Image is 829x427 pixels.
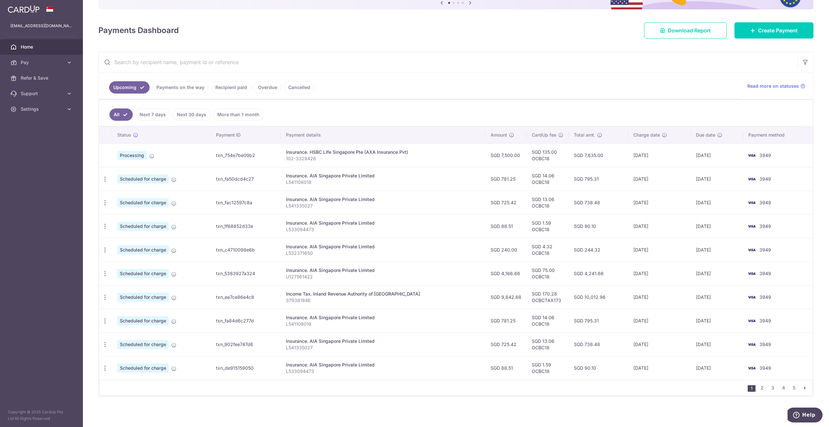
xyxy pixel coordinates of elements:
[21,90,63,97] span: Support
[569,214,628,238] td: SGD 90.10
[117,132,131,138] span: Status
[527,332,569,356] td: SGD 13.06 OCBC18
[734,22,813,39] a: Create Payment
[569,262,628,285] td: SGD 4,241.66
[286,321,480,327] p: L541108018
[286,250,480,256] p: L532371650
[759,365,771,371] span: 3949
[628,285,691,309] td: [DATE]
[213,108,264,121] a: More than 1 month
[759,223,771,229] span: 3949
[748,385,755,392] li: 1
[485,143,527,167] td: SGD 7,500.00
[759,342,771,347] span: 3949
[286,196,480,203] div: Insurance. AIA Singapore Private Limited
[628,309,691,332] td: [DATE]
[691,262,743,285] td: [DATE]
[532,132,556,138] span: CardUp fee
[211,356,281,380] td: txn_de915159050
[569,167,628,191] td: SGD 795.31
[117,269,169,278] span: Scheduled for charge
[745,175,758,183] img: Bank Card
[628,167,691,191] td: [DATE]
[485,309,527,332] td: SGD 781.25
[286,149,480,155] div: Insurance. HSBC LIfe Singapore Pte (AXA Insurance Pvt)
[633,132,660,138] span: Charge date
[286,362,480,368] div: Insurance. AIA Singapore Private Limited
[211,191,281,214] td: txn_fac12597c8a
[745,341,758,348] img: Bank Card
[117,174,169,184] span: Scheduled for charge
[117,151,147,160] span: Processing
[284,81,314,94] a: Cancelled
[574,132,595,138] span: Total amt.
[117,198,169,207] span: Scheduled for charge
[286,297,480,304] p: S7938184E
[211,167,281,191] td: txn_fa50dcd4c27
[286,220,480,226] div: Insurance. AIA Singapore Private Limited
[691,285,743,309] td: [DATE]
[759,247,771,253] span: 3949
[485,356,527,380] td: SGD 88.51
[696,132,715,138] span: Due date
[211,143,281,167] td: txn_754e7be09b2
[759,200,771,205] span: 3949
[691,356,743,380] td: [DATE]
[491,132,507,138] span: Amount
[759,152,771,158] span: 3949
[21,59,63,66] span: Pay
[691,332,743,356] td: [DATE]
[527,214,569,238] td: SGD 1.59 OCBC18
[628,262,691,285] td: [DATE]
[691,309,743,332] td: [DATE]
[759,176,771,182] span: 3949
[747,83,805,89] a: Read more on statuses
[99,52,798,73] input: Search by recipient name, payment id or reference
[211,309,281,332] td: txn_fa84d6c277d
[745,270,758,277] img: Bank Card
[628,356,691,380] td: [DATE]
[211,214,281,238] td: txn_1f68852d33e
[758,27,798,34] span: Create Payment
[117,245,169,254] span: Scheduled for charge
[569,309,628,332] td: SGD 795.31
[769,384,777,392] a: 3
[569,332,628,356] td: SGD 738.48
[211,238,281,262] td: txn_c4710098e6b
[759,271,771,276] span: 3949
[527,191,569,214] td: SGD 13.06 OCBC18
[628,191,691,214] td: [DATE]
[211,127,281,143] th: Payment ID
[117,293,169,302] span: Scheduled for charge
[745,152,758,159] img: Bank Card
[527,167,569,191] td: SGD 14.06 OCBC18
[117,316,169,325] span: Scheduled for charge
[527,285,569,309] td: SGD 170.28 OCBCTAX173
[628,143,691,167] td: [DATE]
[117,364,169,373] span: Scheduled for charge
[117,340,169,349] span: Scheduled for charge
[569,238,628,262] td: SGD 244.32
[21,75,63,81] span: Refer & Save
[286,267,480,274] div: Insurance. AIA Singapore Private Limited
[286,314,480,321] div: Insurance. AIA Singapore Private Limited
[485,167,527,191] td: SGD 781.25
[691,191,743,214] td: [DATE]
[281,127,485,143] th: Payment details
[747,83,799,89] span: Read more on statuses
[485,332,527,356] td: SGD 725.42
[98,25,179,36] h4: Payments Dashboard
[286,344,480,351] p: L541335027
[286,179,480,185] p: L541108018
[286,173,480,179] div: Insurance. AIA Singapore Private Limited
[21,106,63,112] span: Settings
[569,191,628,214] td: SGD 738.48
[691,167,743,191] td: [DATE]
[691,238,743,262] td: [DATE]
[527,262,569,285] td: SGD 75.00 OCBC18
[628,214,691,238] td: [DATE]
[790,384,798,392] a: 5
[485,238,527,262] td: SGD 240.00
[668,27,711,34] span: Download Report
